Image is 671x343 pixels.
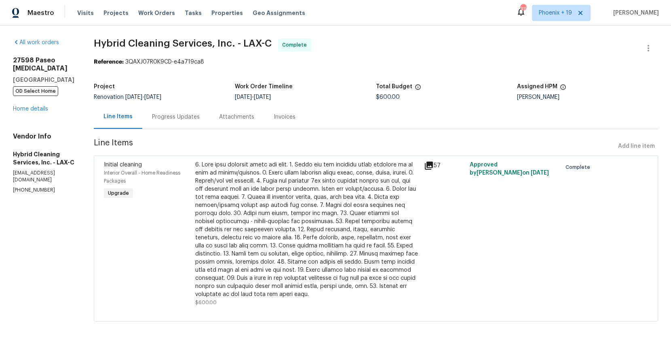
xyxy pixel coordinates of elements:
[13,170,74,183] p: [EMAIL_ADDRESS][DOMAIN_NAME]
[94,58,658,66] div: 3QAXJ07R0K9CD-e4a719ca8
[235,94,271,100] span: -
[531,170,549,176] span: [DATE]
[219,113,254,121] div: Attachments
[94,38,272,48] span: Hybrid Cleaning Services, Inc. - LAX-C
[144,94,161,100] span: [DATE]
[138,9,175,17] span: Work Orders
[560,84,566,94] span: The hpm assigned to this work order.
[211,9,243,17] span: Properties
[104,162,142,168] span: Initial cleaning
[27,9,54,17] span: Maestro
[94,84,115,89] h5: Project
[152,113,200,121] div: Progress Updates
[103,9,129,17] span: Projects
[253,9,305,17] span: Geo Assignments
[415,84,421,94] span: The total cost of line items that have been proposed by Opendoor. This sum includes line items th...
[13,86,58,96] span: OD Select Home
[195,161,419,298] div: 6. Lore ipsu dolorsit ametc adi elit. 1. Seddo eiu tem incididu utlab etdolore ma al enim ad mini...
[565,163,593,171] span: Complete
[539,9,572,17] span: Phoenix + 19
[520,5,526,13] div: 315
[13,106,48,112] a: Home details
[94,139,615,154] span: Line Items
[610,9,659,17] span: [PERSON_NAME]
[235,94,252,100] span: [DATE]
[517,84,557,89] h5: Assigned HPM
[77,9,94,17] span: Visits
[424,161,465,170] div: 57
[470,162,549,176] span: Approved by [PERSON_NAME] on
[13,150,74,166] h5: Hybrid Cleaning Services, Inc. - LAX-C
[185,10,202,16] span: Tasks
[13,76,74,84] h5: [GEOGRAPHIC_DATA]
[195,300,217,305] span: $600.00
[376,94,400,100] span: $600.00
[13,132,74,141] h4: Vendor Info
[376,84,412,89] h5: Total Budget
[94,59,124,65] b: Reference:
[517,94,658,100] div: [PERSON_NAME]
[13,56,74,72] h2: 27598 Paseo [MEDICAL_DATA]
[235,84,293,89] h5: Work Order Timeline
[254,94,271,100] span: [DATE]
[125,94,161,100] span: -
[94,94,161,100] span: Renovation
[105,189,132,197] span: Upgrade
[103,113,133,121] div: Line Items
[125,94,142,100] span: [DATE]
[282,41,310,49] span: Complete
[274,113,295,121] div: Invoices
[13,40,59,45] a: All work orders
[104,170,180,183] span: Interior Overall - Home Readiness Packages
[13,187,74,194] p: [PHONE_NUMBER]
